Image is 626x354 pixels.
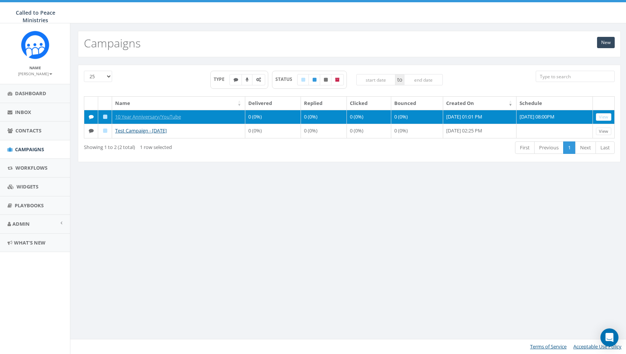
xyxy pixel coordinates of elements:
[347,97,391,110] th: Clicked
[301,124,347,138] td: 0 (0%)
[18,70,52,77] a: [PERSON_NAME]
[252,74,265,85] label: Automated Message
[443,124,517,138] td: [DATE] 02:25 PM
[275,76,298,82] span: STATUS
[536,71,615,82] input: Type to search
[597,37,615,48] a: New
[517,110,593,124] td: [DATE] 08:00PM
[573,343,621,350] a: Acceptable Use Policy
[245,97,301,110] th: Delivered
[21,31,49,59] img: Rally_Corp_Icon.png
[308,74,321,85] label: Published
[443,110,517,124] td: [DATE] 01:01 PM
[16,9,55,24] span: Called to Peace Ministries
[115,113,181,120] a: 10 Year Anniversary/YouTube
[14,239,46,246] span: What's New
[596,141,615,154] a: Last
[89,128,94,133] i: Text SMS
[395,74,404,85] span: to
[140,144,172,150] span: 1 row selected
[15,202,44,209] span: Playbooks
[347,124,391,138] td: 0 (0%)
[301,97,347,110] th: Replied
[103,114,107,119] i: Draft
[313,77,316,82] i: Published
[17,183,38,190] span: Widgets
[297,74,309,85] label: Draft
[115,127,167,134] a: Test Campaign - [DATE]
[596,128,611,135] a: View
[391,110,443,124] td: 0 (0%)
[443,97,517,110] th: Created On: activate to sort column ascending
[575,141,596,154] a: Next
[242,74,253,85] label: Ringless Voice Mail
[89,114,94,119] i: Text SMS
[214,76,230,82] span: TYPE
[301,77,305,82] i: Draft
[15,90,46,97] span: Dashboard
[245,124,301,138] td: 0 (0%)
[356,74,395,85] input: start date
[15,146,44,153] span: Campaigns
[29,65,41,70] small: Name
[15,109,31,115] span: Inbox
[18,71,52,76] small: [PERSON_NAME]
[15,127,41,134] span: Contacts
[391,124,443,138] td: 0 (0%)
[347,110,391,124] td: 0 (0%)
[301,110,347,124] td: 0 (0%)
[256,77,261,82] i: Automated Message
[103,128,107,133] i: Draft
[517,97,593,110] th: Schedule
[600,328,618,346] div: Open Intercom Messenger
[229,74,242,85] label: Text SMS
[596,113,611,121] a: View
[404,74,443,85] input: end date
[112,97,245,110] th: Name: activate to sort column ascending
[84,141,298,151] div: Showing 1 to 2 (2 total)
[246,77,249,82] i: Ringless Voice Mail
[12,220,30,227] span: Admin
[324,77,328,82] i: Unpublished
[563,141,576,154] a: 1
[391,97,443,110] th: Bounced
[534,141,564,154] a: Previous
[245,110,301,124] td: 0 (0%)
[331,74,344,85] label: Archived
[15,164,47,171] span: Workflows
[515,141,535,154] a: First
[234,77,238,82] i: Text SMS
[530,343,567,350] a: Terms of Service
[320,74,332,85] label: Unpublished
[84,37,141,49] h2: Campaigns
